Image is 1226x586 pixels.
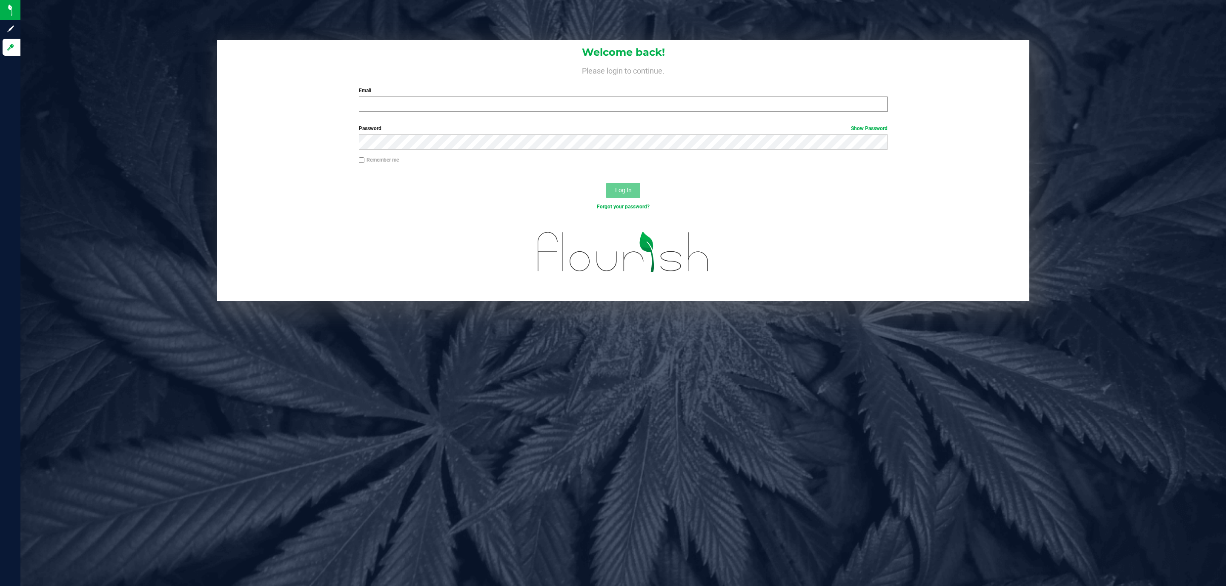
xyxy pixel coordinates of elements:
[217,47,1029,58] h1: Welcome back!
[522,219,725,284] img: flourish_logo.svg
[851,125,888,131] a: Show Password
[615,187,632,193] span: Log In
[217,65,1029,75] h4: Please login to continue.
[359,156,399,164] label: Remember me
[359,87,888,94] label: Email
[359,125,381,131] span: Password
[597,204,650,210] a: Forgot your password?
[606,183,640,198] button: Log In
[359,157,365,163] input: Remember me
[6,43,15,51] inline-svg: Log in
[6,25,15,33] inline-svg: Sign up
